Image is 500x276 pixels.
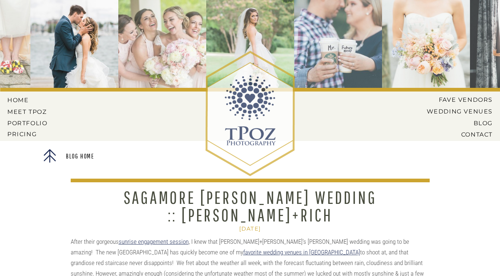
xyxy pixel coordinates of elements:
a: Pricing [7,131,49,137]
a: PORTFOLIO [7,120,49,126]
a: BLOG [421,120,493,126]
h2: [DATE] [186,225,314,232]
a: HOME [7,97,40,103]
h1: Sagamore [PERSON_NAME] Wedding :: [PERSON_NAME]+Rich [118,189,383,224]
a: Fave Vendors [433,96,493,103]
a: favorite wedding venues in [GEOGRAPHIC_DATA] [243,249,360,256]
a: Blog Home [57,153,103,161]
a: MEET tPoz [7,108,47,115]
a: CONTACT [435,131,493,138]
a: Wedding Venues [415,108,493,115]
a: sunrise engagement session [119,238,189,245]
